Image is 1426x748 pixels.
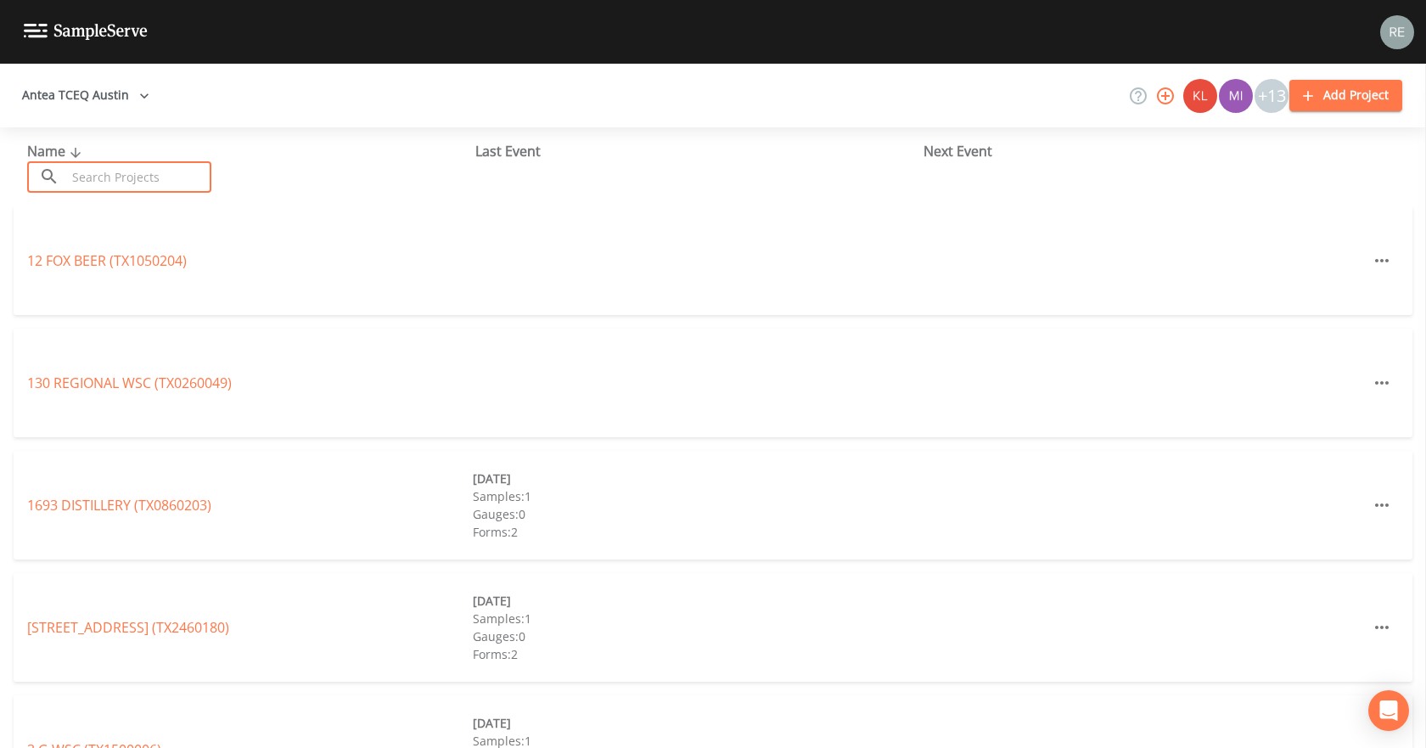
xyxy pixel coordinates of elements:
[473,470,918,487] div: [DATE]
[1380,15,1414,49] img: e720f1e92442e99c2aab0e3b783e6548
[473,505,918,523] div: Gauges: 0
[473,592,918,610] div: [DATE]
[473,487,918,505] div: Samples: 1
[473,645,918,663] div: Forms: 2
[1182,79,1218,113] div: Kler Teran
[66,161,211,193] input: Search Projects
[24,24,148,40] img: logo
[1255,79,1288,113] div: +13
[27,496,211,515] a: 1693 DISTILLERY (TX0860203)
[15,80,156,111] button: Antea TCEQ Austin
[1219,79,1253,113] img: a1ea4ff7c53760f38bef77ef7c6649bf
[473,610,918,627] div: Samples: 1
[27,374,232,392] a: 130 REGIONAL WSC (TX0260049)
[27,618,229,637] a: [STREET_ADDRESS] (TX2460180)
[475,141,924,161] div: Last Event
[27,142,86,160] span: Name
[473,714,918,732] div: [DATE]
[1183,79,1217,113] img: 9c4450d90d3b8045b2e5fa62e4f92659
[27,251,187,270] a: 12 FOX BEER (TX1050204)
[1218,79,1254,113] div: Miriaha Caddie
[1368,690,1409,731] div: Open Intercom Messenger
[473,523,918,541] div: Forms: 2
[1289,80,1402,111] button: Add Project
[473,627,918,645] div: Gauges: 0
[924,141,1372,161] div: Next Event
